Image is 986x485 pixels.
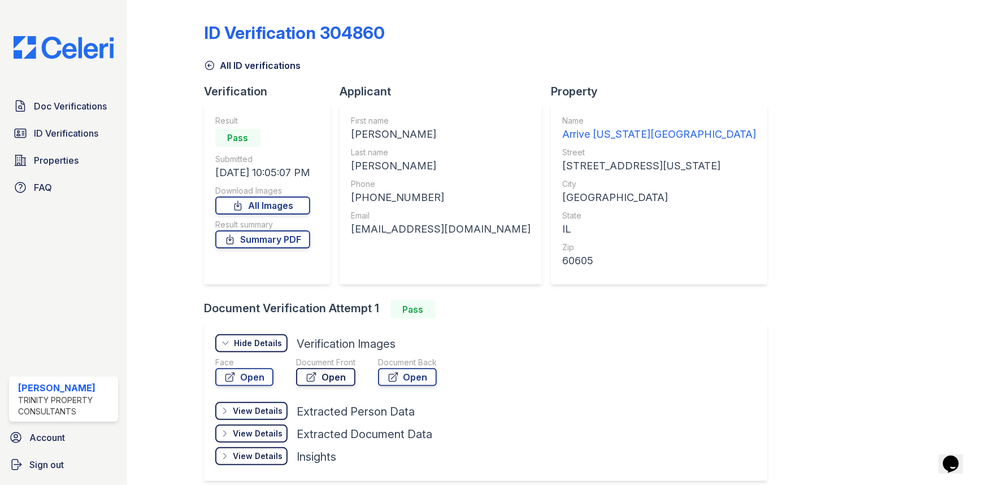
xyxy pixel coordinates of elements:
[5,426,123,449] a: Account
[215,165,310,181] div: [DATE] 10:05:07 PM
[378,357,437,368] div: Document Back
[562,178,756,190] div: City
[340,84,551,99] div: Applicant
[551,84,776,99] div: Property
[9,122,118,145] a: ID Verifications
[562,147,756,158] div: Street
[233,451,283,462] div: View Details
[215,230,310,248] a: Summary PDF
[29,431,65,444] span: Account
[234,338,282,349] div: Hide Details
[18,381,114,395] div: [PERSON_NAME]
[562,210,756,221] div: State
[34,99,107,113] span: Doc Verifications
[351,115,531,126] div: First name
[562,190,756,206] div: [GEOGRAPHIC_DATA]
[29,458,64,471] span: Sign out
[939,440,975,474] iframe: chat widget
[378,368,437,386] a: Open
[233,428,283,439] div: View Details
[351,210,531,221] div: Email
[204,23,385,43] div: ID Verification 304860
[390,300,436,318] div: Pass
[215,219,310,230] div: Result summary
[204,300,776,318] div: Document Verification Attempt 1
[351,221,531,237] div: [EMAIL_ADDRESS][DOMAIN_NAME]
[562,253,756,269] div: 60605
[351,190,531,206] div: [PHONE_NUMBER]
[351,126,531,142] div: [PERSON_NAME]
[215,196,310,215] a: All Images
[297,404,415,420] div: Extracted Person Data
[34,154,79,167] span: Properties
[233,405,283,417] div: View Details
[562,158,756,174] div: [STREET_ADDRESS][US_STATE]
[34,181,52,194] span: FAQ
[351,178,531,190] div: Phone
[215,185,310,196] div: Download Images
[18,395,114,417] div: Trinity Property Consultants
[5,36,123,59] img: CE_Logo_Blue-a8612792a0a2168367f1c8372b55b34899dd931a85d93a1a3d3e32e68fde9ad4.png
[204,84,340,99] div: Verification
[297,449,336,465] div: Insights
[215,357,273,368] div: Face
[562,115,756,126] div: Name
[297,336,396,352] div: Verification Images
[9,176,118,199] a: FAQ
[9,95,118,117] a: Doc Verifications
[351,158,531,174] div: [PERSON_NAME]
[5,453,123,476] a: Sign out
[562,115,756,142] a: Name Arrive [US_STATE][GEOGRAPHIC_DATA]
[204,59,301,72] a: All ID verifications
[215,368,273,386] a: Open
[215,115,310,126] div: Result
[296,357,355,368] div: Document Front
[215,129,260,147] div: Pass
[9,149,118,172] a: Properties
[215,154,310,165] div: Submitted
[562,242,756,253] div: Zip
[297,426,432,442] div: Extracted Document Data
[296,368,355,386] a: Open
[562,221,756,237] div: IL
[351,147,531,158] div: Last name
[562,126,756,142] div: Arrive [US_STATE][GEOGRAPHIC_DATA]
[34,126,98,140] span: ID Verifications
